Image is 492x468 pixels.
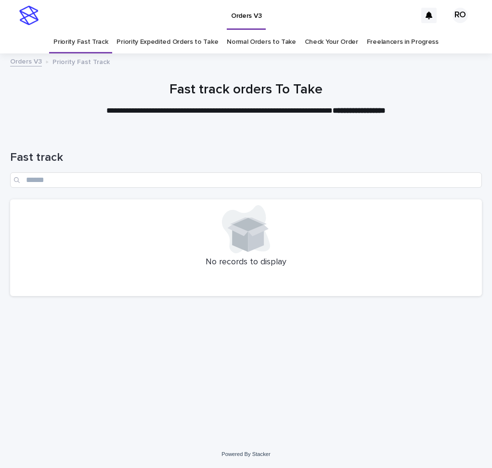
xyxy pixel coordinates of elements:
input: Search [10,172,482,188]
img: stacker-logo-s-only.png [19,6,39,25]
h1: Fast track orders To Take [10,82,482,98]
a: Check Your Order [305,31,358,53]
a: Orders V3 [10,55,42,66]
p: No records to display [16,257,476,268]
a: Priority Expedited Orders to Take [117,31,218,53]
a: Priority Fast Track [53,31,108,53]
a: Normal Orders to Take [227,31,296,53]
a: Powered By Stacker [221,451,270,457]
h1: Fast track [10,151,482,165]
div: RO [453,8,468,23]
a: Freelancers in Progress [367,31,439,53]
p: Priority Fast Track [52,56,110,66]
